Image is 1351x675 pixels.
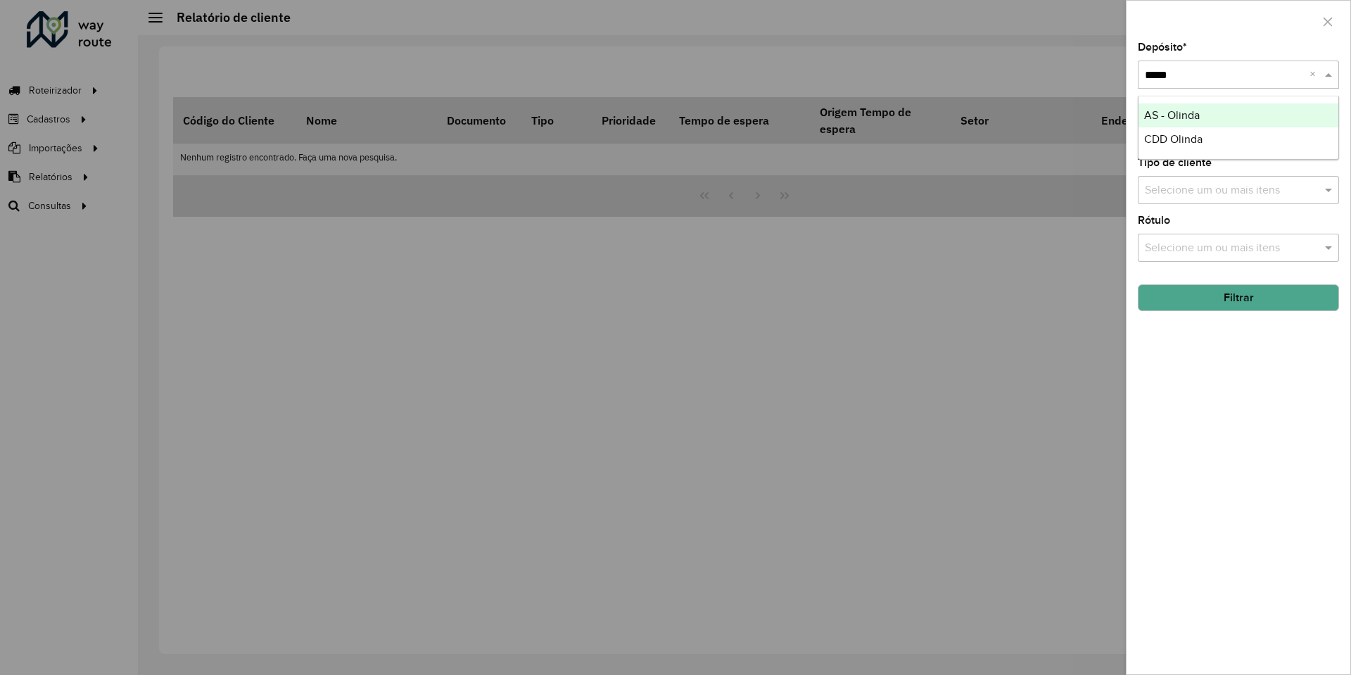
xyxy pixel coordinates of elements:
[1138,284,1339,311] button: Filtrar
[1144,109,1200,121] span: AS - Olinda
[1309,66,1321,83] span: Clear all
[1138,39,1187,56] label: Depósito
[1138,96,1339,160] ng-dropdown-panel: Options list
[1144,133,1203,145] span: CDD Olinda
[1138,212,1170,229] label: Rótulo
[1138,154,1212,171] label: Tipo de cliente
